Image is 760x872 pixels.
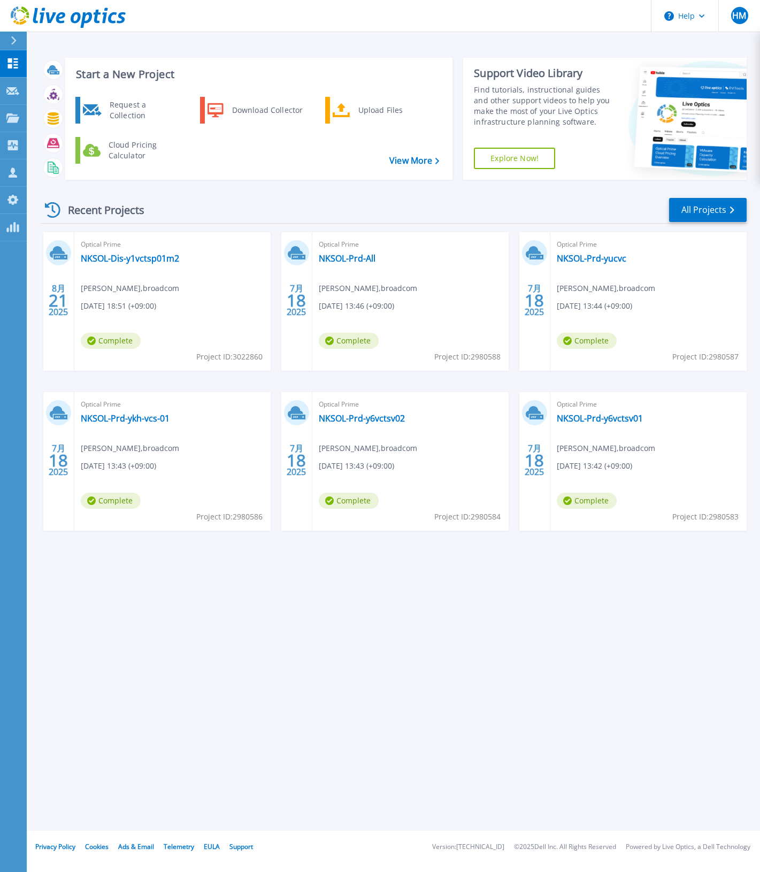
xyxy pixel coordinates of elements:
a: Request a Collection [75,97,185,124]
a: NKSOL-Dis-y1vctsp01m2 [81,253,179,264]
span: Optical Prime [557,239,740,250]
a: Explore Now! [474,148,555,169]
span: [PERSON_NAME] , broadcom [319,282,417,294]
li: Powered by Live Optics, a Dell Technology [626,844,750,851]
a: NKSOL-Prd-ykh-vcs-01 [81,413,170,424]
div: 8月 2025 [48,281,68,320]
span: 18 [525,456,544,465]
div: 7月 2025 [286,281,306,320]
span: 21 [49,296,68,305]
a: All Projects [669,198,747,222]
a: Download Collector [200,97,310,124]
a: Cloud Pricing Calculator [75,137,185,164]
a: NKSOL-Prd-yucvc [557,253,626,264]
div: 7月 2025 [48,441,68,480]
span: Complete [319,493,379,509]
a: NKSOL-Prd-y6vctsv01 [557,413,643,424]
li: © 2025 Dell Inc. All Rights Reserved [514,844,616,851]
div: 7月 2025 [524,441,544,480]
a: EULA [204,842,220,851]
a: Support [229,842,253,851]
div: Recent Projects [41,197,159,223]
div: Cloud Pricing Calculator [103,140,182,161]
span: [PERSON_NAME] , broadcom [319,442,417,454]
span: [PERSON_NAME] , broadcom [557,442,655,454]
a: Cookies [85,842,109,851]
span: 18 [525,296,544,305]
span: Optical Prime [557,399,740,410]
div: 7月 2025 [286,441,306,480]
a: Upload Files [325,97,435,124]
span: [DATE] 13:46 (+09:00) [319,300,394,312]
span: Complete [81,493,141,509]
a: NKSOL-Prd-y6vctsv02 [319,413,405,424]
span: [PERSON_NAME] , broadcom [81,282,179,294]
span: Optical Prime [319,399,502,410]
span: Complete [557,493,617,509]
span: 18 [49,456,68,465]
span: Project ID: 2980588 [434,351,501,363]
span: 18 [287,456,306,465]
span: Optical Prime [81,239,264,250]
div: Support Video Library [474,66,615,80]
span: Optical Prime [81,399,264,410]
a: Telemetry [164,842,194,851]
span: 18 [287,296,306,305]
a: View More [389,156,439,166]
span: Project ID: 2980586 [196,511,263,523]
span: Project ID: 2980584 [434,511,501,523]
div: Download Collector [227,100,308,121]
span: [DATE] 18:51 (+09:00) [81,300,156,312]
span: [PERSON_NAME] , broadcom [557,282,655,294]
span: Project ID: 2980583 [672,511,739,523]
span: Project ID: 3022860 [196,351,263,363]
span: Complete [319,333,379,349]
span: [DATE] 13:43 (+09:00) [81,460,156,472]
span: [DATE] 13:44 (+09:00) [557,300,632,312]
a: NKSOL-Prd-All [319,253,375,264]
span: Complete [557,333,617,349]
div: Find tutorials, instructional guides and other support videos to help you make the most of your L... [474,85,615,127]
li: Version: [TECHNICAL_ID] [432,844,504,851]
div: Request a Collection [104,100,182,121]
span: [DATE] 13:43 (+09:00) [319,460,394,472]
a: Privacy Policy [35,842,75,851]
span: Complete [81,333,141,349]
span: [DATE] 13:42 (+09:00) [557,460,632,472]
span: Optical Prime [319,239,502,250]
div: Upload Files [353,100,432,121]
span: [PERSON_NAME] , broadcom [81,442,179,454]
h3: Start a New Project [76,68,439,80]
span: Project ID: 2980587 [672,351,739,363]
a: Ads & Email [118,842,154,851]
span: HM [732,11,746,20]
div: 7月 2025 [524,281,544,320]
